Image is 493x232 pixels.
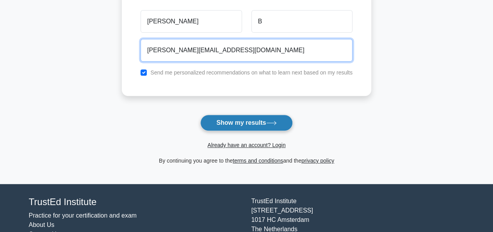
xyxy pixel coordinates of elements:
div: By continuing you agree to the and the [117,156,376,165]
button: Show my results [200,115,292,131]
a: Practice for your certification and exam [29,212,137,219]
h4: TrustEd Institute [29,197,242,208]
a: privacy policy [301,158,334,164]
label: Send me personalized recommendations on what to learn next based on my results [150,69,352,76]
a: terms and conditions [233,158,283,164]
input: Last name [251,10,352,33]
a: About Us [29,221,55,228]
a: Already have an account? Login [207,142,285,148]
input: Email [141,39,352,62]
input: First name [141,10,242,33]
